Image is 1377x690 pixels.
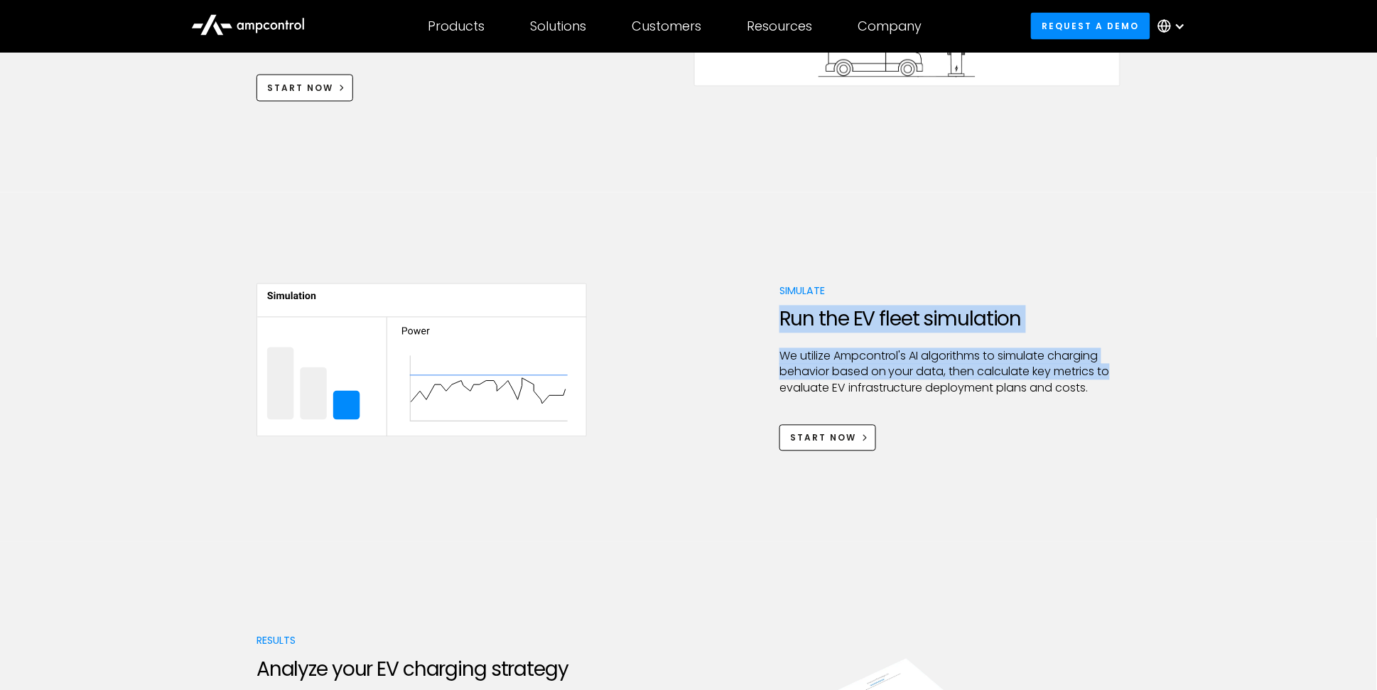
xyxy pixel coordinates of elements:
[747,18,813,34] div: Resources
[256,633,598,649] div: Results
[256,284,587,437] img: Ampcontrol Simulation EV infrastructure deployment plans graph
[779,425,876,451] a: Start Now
[256,658,598,682] h3: Analyze your EV charging strategy
[858,18,922,34] div: Company
[779,349,1120,397] p: We utilize Ampcontrol's AI algorithms to simulate charging behavior based on your data, then calc...
[779,308,1120,332] h3: Run the EV fleet simulation
[632,18,702,34] div: Customers
[256,75,353,101] a: Start Now
[428,18,485,34] div: Products
[1031,13,1150,39] a: Request a demo
[267,82,333,95] div: Start Now
[531,18,587,34] div: Solutions
[779,284,1120,299] div: Simulate
[790,432,856,445] div: Start Now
